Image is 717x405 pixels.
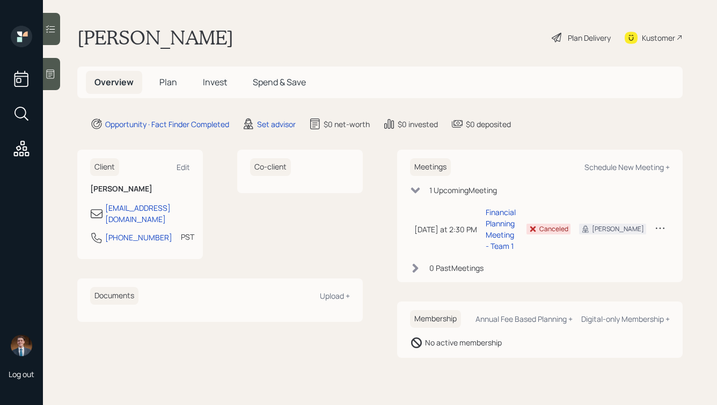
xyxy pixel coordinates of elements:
div: Financial Planning Meeting - Team 1 [486,207,518,252]
div: Canceled [539,224,568,234]
h6: Client [90,158,119,176]
h1: [PERSON_NAME] [77,26,233,49]
div: $0 net-worth [324,119,370,130]
div: Set advisor [257,119,296,130]
div: Digital-only Membership + [581,314,670,324]
h6: Co-client [250,158,291,176]
div: Plan Delivery [568,32,611,43]
span: Invest [203,76,227,88]
span: Spend & Save [253,76,306,88]
h6: Meetings [410,158,451,176]
img: hunter_neumayer.jpg [11,335,32,356]
div: Opportunity · Fact Finder Completed [105,119,229,130]
div: Schedule New Meeting + [584,162,670,172]
div: Kustomer [642,32,675,43]
div: No active membership [425,337,502,348]
div: [EMAIL_ADDRESS][DOMAIN_NAME] [105,202,190,225]
div: $0 invested [398,119,438,130]
div: [PHONE_NUMBER] [105,232,172,243]
div: 1 Upcoming Meeting [429,185,497,196]
div: $0 deposited [466,119,511,130]
div: [DATE] at 2:30 PM [414,224,477,235]
h6: Documents [90,287,138,305]
h6: [PERSON_NAME] [90,185,190,194]
div: Edit [177,162,190,172]
div: PST [181,231,194,242]
div: [PERSON_NAME] [592,224,644,234]
div: 0 Past Meeting s [429,262,484,274]
span: Overview [94,76,134,88]
div: Log out [9,369,34,379]
h6: Membership [410,310,461,328]
div: Upload + [320,291,350,301]
div: Annual Fee Based Planning + [475,314,573,324]
span: Plan [159,76,177,88]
